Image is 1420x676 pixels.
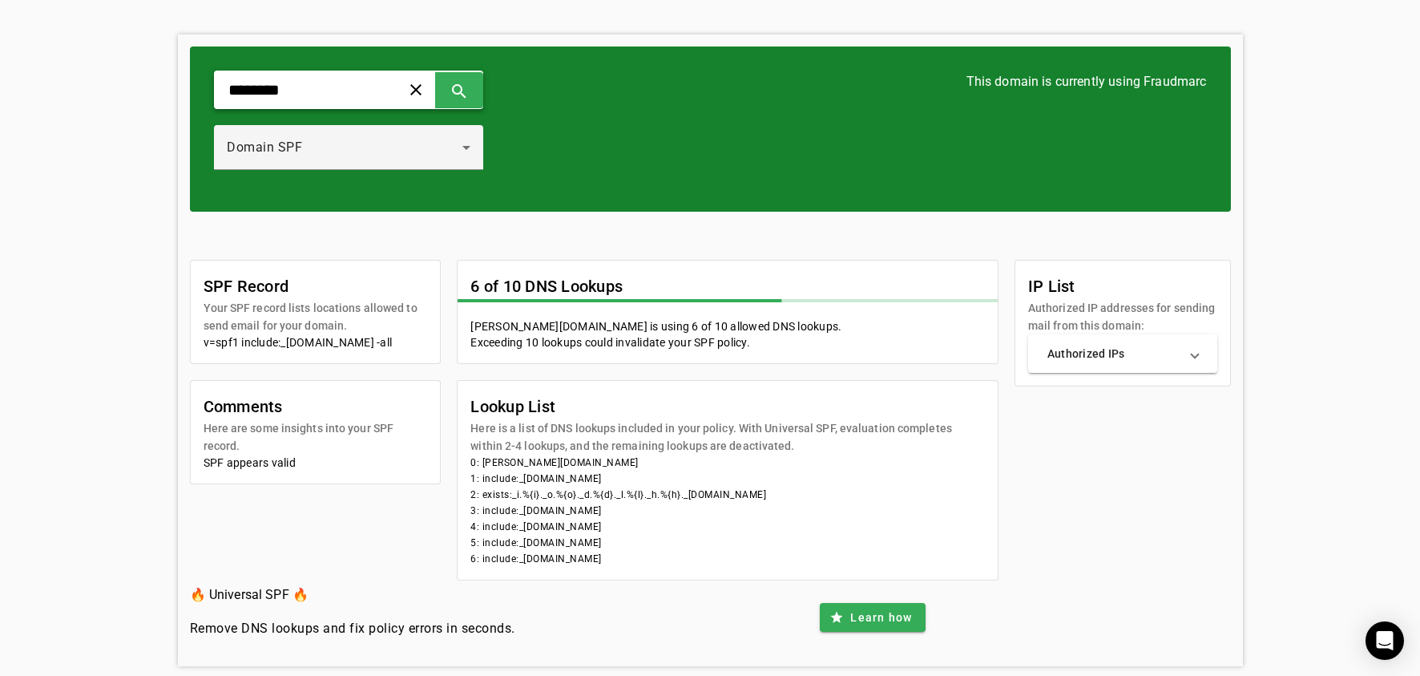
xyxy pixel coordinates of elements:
li: 0: [PERSON_NAME][DOMAIN_NAME] [470,455,985,471]
span: Learn how [850,609,912,625]
h3: 🔥 Universal SPF 🔥 [190,584,515,606]
mat-card-subtitle: Your SPF record lists locations allowed to send email for your domain. [204,299,428,334]
mat-card-content: [PERSON_NAME][DOMAIN_NAME] is using 6 of 10 allowed DNS lookups. Exceeding 10 lookups could inval... [458,318,998,363]
span: Domain SPF [227,140,302,155]
mat-expansion-panel-header: Authorized IPs [1028,334,1217,373]
mat-card-subtitle: Authorized IP addresses for sending mail from this domain: [1028,299,1217,334]
li: 5: include:_[DOMAIN_NAME] [470,535,985,551]
mat-card-title: Comments [204,394,428,419]
li: 6: include:_[DOMAIN_NAME] [470,551,985,567]
div: SPF appears valid [204,455,428,471]
li: 3: include:_[DOMAIN_NAME] [470,503,985,519]
mat-card-title: Lookup List [470,394,985,419]
li: 2: exists:_i.%{i}._o.%{o}._d.%{d}._l.%{l}._h.%{h}._[DOMAIN_NAME] [470,487,985,503]
mat-panel-title: Authorized IPs [1047,346,1179,362]
mat-card-subtitle: Here is a list of DNS lookups included in your policy. With Universal SPF, evaluation completes w... [470,419,985,455]
button: Learn how [820,603,925,632]
li: 4: include:_[DOMAIN_NAME] [470,519,985,535]
mat-card-title: 6 of 10 DNS Lookups [470,273,623,299]
mat-card-subtitle: Here are some insights into your SPF record. [204,419,428,455]
div: v=spf1 include:_[DOMAIN_NAME] -all [204,334,428,350]
mat-card-title: IP List [1028,273,1217,299]
li: 1: include:_[DOMAIN_NAME] [470,471,985,487]
div: Open Intercom Messenger [1366,621,1404,660]
h3: This domain is currently using Fraudmarc [966,71,1207,93]
h4: Remove DNS lookups and fix policy errors in seconds. [190,619,515,638]
mat-card-title: SPF Record [204,273,428,299]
